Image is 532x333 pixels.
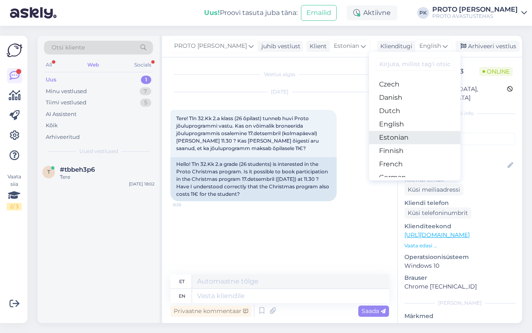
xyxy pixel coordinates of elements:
[170,157,337,201] div: Hello! Tln 32.Kk 2.a grade (26 students) is interested in the Proto Christmas program. Is it poss...
[432,6,527,20] a: PROTO [PERSON_NAME]PROTO AVASTUSTEHAS
[417,7,429,19] div: PK
[376,58,454,71] input: Kirjuta, millist tag'i otsid
[46,110,76,118] div: AI Assistent
[419,42,441,51] span: English
[140,99,151,107] div: 5
[369,131,461,144] a: Estonian
[404,282,515,291] p: Chrome [TECHNICAL_ID]
[133,59,153,70] div: Socials
[79,148,118,155] span: Uued vestlused
[404,261,515,270] p: Windows 10
[170,306,251,317] div: Privaatne kommentaar
[46,76,57,84] div: Uus
[46,87,87,96] div: Minu vestlused
[404,184,463,195] div: Küsi meiliaadressi
[369,158,461,171] a: French
[404,175,515,184] p: Kliendi email
[204,9,220,17] b: Uus!
[170,71,389,78] div: Vestlus algas
[404,199,515,207] p: Kliendi telefon
[456,41,520,52] div: Arhiveeri vestlus
[179,289,185,303] div: en
[369,104,461,118] a: Dutch
[46,99,86,107] div: Tiimi vestlused
[369,144,461,158] a: Finnish
[404,222,515,231] p: Klienditeekond
[404,231,470,239] a: [URL][DOMAIN_NAME]
[369,171,461,184] a: German
[140,87,151,96] div: 7
[173,202,204,208] span: 8:26
[404,312,515,321] p: Märkmed
[60,166,95,173] span: #tbbeh3p6
[369,78,461,91] a: Czech
[404,242,515,249] p: Vaata edasi ...
[7,42,22,58] img: Askly Logo
[369,91,461,104] a: Danish
[347,5,397,20] div: Aktiivne
[129,181,155,187] div: [DATE] 18:02
[404,274,515,282] p: Brauser
[306,42,327,51] div: Klient
[369,118,461,131] a: English
[258,42,300,51] div: juhib vestlust
[404,207,471,219] div: Küsi telefoninumbrit
[432,13,518,20] div: PROTO AVASTUSTEHAS
[479,67,513,76] span: Online
[52,43,85,52] span: Otsi kliente
[362,307,386,315] span: Saada
[46,133,80,141] div: Arhiveeritud
[404,299,515,307] div: [PERSON_NAME]
[47,169,50,175] span: t
[7,173,22,210] div: Vaata siia
[404,253,515,261] p: Operatsioonisüsteem
[46,121,58,130] div: Kõik
[141,76,151,84] div: 1
[176,115,320,151] span: Tere! Tln 32.Kk 2.a klass (26 õpilast) tunneb huvi Proto jõuluprogrammi vastu. Kas on võimalik br...
[432,6,518,13] div: PROTO [PERSON_NAME]
[170,88,389,96] div: [DATE]
[377,42,412,51] div: Klienditugi
[179,274,185,289] div: et
[44,59,54,70] div: All
[7,203,22,210] div: 2 / 3
[204,8,298,18] div: Proovi tasuta juba täna:
[174,42,247,51] span: PROTO [PERSON_NAME]
[301,5,337,21] button: Emailid
[86,59,101,70] div: Web
[60,173,155,181] div: Tere
[334,42,359,51] span: Estonian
